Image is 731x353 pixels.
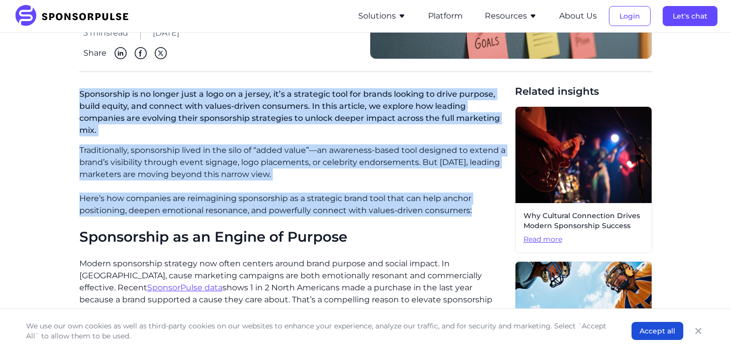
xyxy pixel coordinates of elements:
img: Facebook [135,47,147,59]
a: Platform [428,12,463,21]
iframe: Chat Widget [681,305,731,353]
button: Platform [428,10,463,22]
img: Twitter [155,47,167,59]
button: Login [609,6,651,26]
span: [DATE] [153,27,179,39]
span: Why Cultural Connection Drives Modern Sponsorship Success [524,211,644,231]
p: Modern sponsorship strategy now often centers around brand purpose and social impact. In [GEOGRAP... [79,258,507,318]
a: Why Cultural Connection Drives Modern Sponsorship SuccessRead more [515,106,652,253]
p: Traditionally, sponsorship lived in the silo of “added value”—an awareness-based tool designed to... [79,144,507,181]
span: 3 mins read [83,27,128,39]
p: Sponsorship is no longer just a logo on a jersey, it’s a strategic tool for brands looking to dri... [79,84,507,144]
img: Linkedin [115,47,127,59]
button: About Us [559,10,597,22]
button: Resources [485,10,537,22]
a: SponsorPulse data [147,283,223,292]
button: Let's chat [663,6,717,26]
h2: Sponsorship as an Engine of Purpose [79,229,507,246]
p: Here’s how companies are reimagining sponsorship as a strategic brand tool that can help anchor p... [79,193,507,217]
a: Login [609,12,651,21]
span: Read more [524,235,644,245]
span: Related insights [515,84,652,98]
a: About Us [559,12,597,21]
img: Neza Dolmo courtesy of Unsplash [515,107,652,203]
span: Share [83,47,107,59]
button: Accept all [632,322,683,340]
button: Solutions [358,10,406,22]
p: We use our own cookies as well as third-party cookies on our websites to enhance your experience,... [26,321,611,341]
a: Let's chat [663,12,717,21]
img: SponsorPulse [14,5,136,27]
